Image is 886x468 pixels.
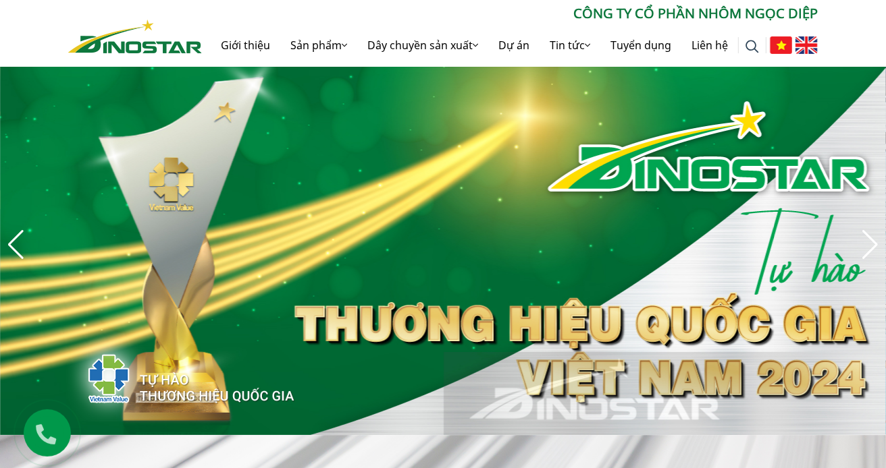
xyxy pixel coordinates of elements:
[68,20,202,53] img: Nhôm Dinostar
[540,24,600,67] a: Tin tức
[861,230,879,260] div: Next slide
[488,24,540,67] a: Dự án
[7,230,25,260] div: Previous slide
[48,330,296,421] img: thqg
[796,36,818,54] img: English
[600,24,681,67] a: Tuyển dụng
[681,24,738,67] a: Liên hệ
[746,40,759,53] img: search
[770,36,792,54] img: Tiếng Việt
[68,17,202,53] a: Nhôm Dinostar
[211,24,280,67] a: Giới thiệu
[280,24,357,67] a: Sản phẩm
[202,3,818,24] p: CÔNG TY CỔ PHẦN NHÔM NGỌC DIỆP
[357,24,488,67] a: Dây chuyền sản xuất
